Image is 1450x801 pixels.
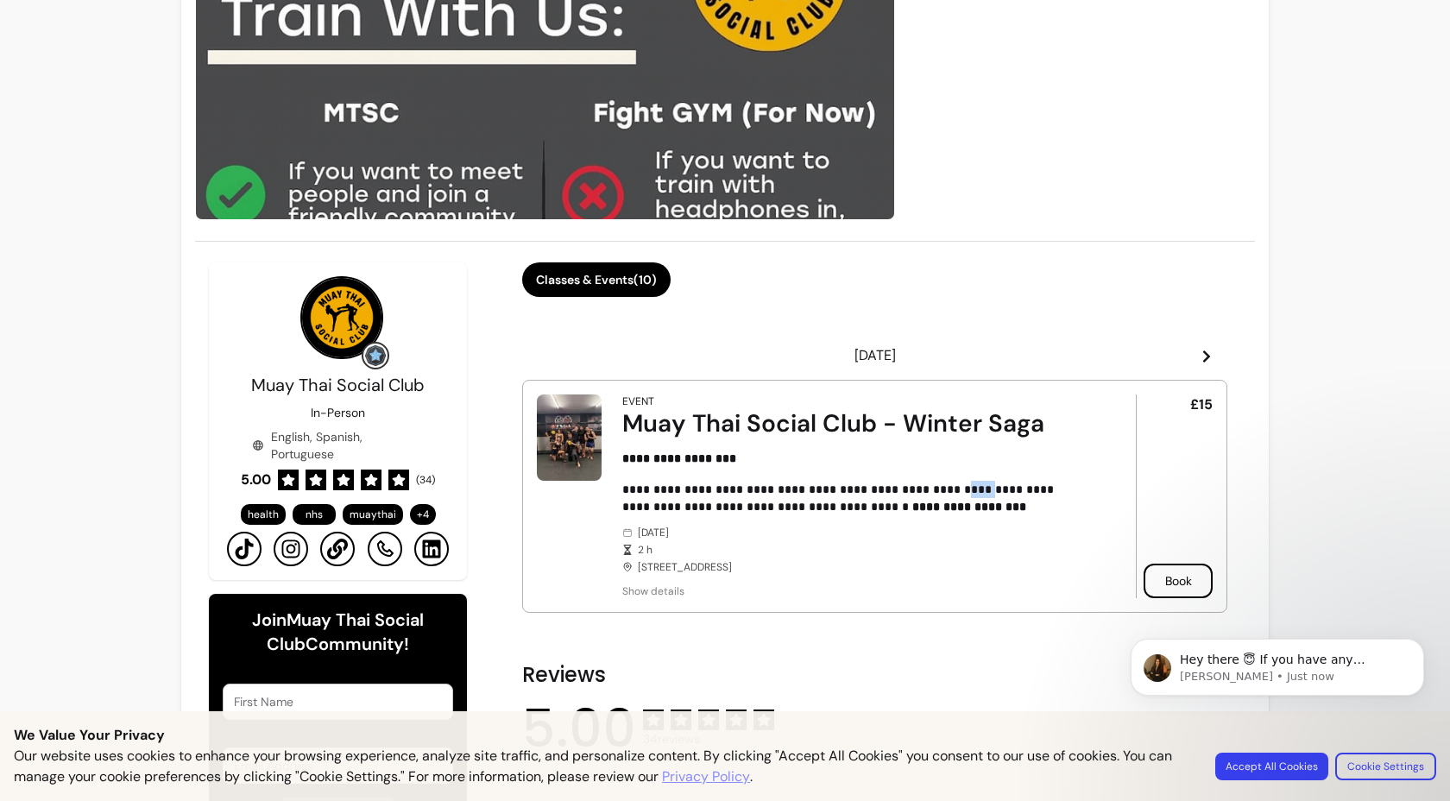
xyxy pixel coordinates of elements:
span: Show details [622,584,1087,598]
img: Provider image [300,276,383,359]
input: First Name [234,693,442,710]
span: nhs [306,508,323,521]
span: 5.00 [522,703,636,754]
span: + 4 [413,508,432,521]
img: Muay Thai Social Club - Winter Saga [537,394,602,481]
button: Classes & Events(10) [522,262,671,297]
span: health [248,508,279,521]
button: Book [1144,564,1213,598]
span: £15 [1190,394,1213,415]
div: Muay Thai Social Club - Winter Saga [622,408,1087,439]
span: muaythai [350,508,396,521]
div: [DATE] [STREET_ADDRESS] [622,526,1087,574]
p: Our website uses cookies to enhance your browsing experience, analyze site traffic, and personali... [14,746,1195,787]
h6: Join Muay Thai Social Club Community! [223,608,453,656]
span: 5.00 [241,470,271,490]
span: ( 34 ) [416,473,435,487]
a: Privacy Policy [662,766,750,787]
div: Event [622,394,654,408]
span: Muay Thai Social Club [251,374,425,396]
img: Grow [365,345,386,366]
div: English, Spanish, Portuguese [252,428,425,463]
iframe: Intercom notifications message [1105,602,1450,792]
p: We Value Your Privacy [14,725,1436,746]
h2: Reviews [522,661,1227,689]
header: [DATE] [522,338,1227,373]
span: 2 h [638,543,1087,557]
p: In-Person [311,404,365,421]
